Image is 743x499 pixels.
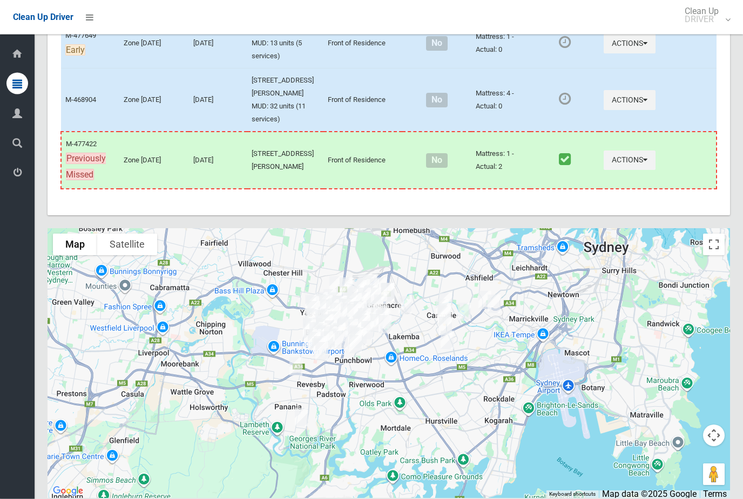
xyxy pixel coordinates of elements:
td: Zone [DATE] [119,132,189,189]
div: 1/69 Clarence Street, CONDELL PARK NSW 2200<br>Status : AssignedToRoute<br><a href="/driver/booki... [312,315,333,342]
div: 406 Hume Highway, YAGOONA NSW 2199<br>Status : AssignedToRoute<br><a href="/driver/booking/473478... [325,289,346,316]
div: 77 Meredith Street, BANKSTOWN NSW 2200<br>Status : AssignedToRoute<br><a href="/driver/booking/47... [329,295,351,322]
td: M-468904 [61,69,119,133]
div: 3/2 Gallipoli Street, CONDELL PARK NSW 2200<br>Status : AssignedToRoute<br><a href="/driver/booki... [312,323,333,350]
td: [STREET_ADDRESS] MUD: 13 units (5 services) [247,19,323,69]
div: 42 Marshall Street, BANKSTOWN NSW 2200<br>Status : AssignedToRoute<br><a href="/driver/booking/47... [330,327,352,354]
td: M-477649 [61,19,119,69]
div: 127 Edgar Street, CONDELL PARK NSW 2200<br>Status : AssignedToRoute<br><a href="/driver/booking/4... [301,304,322,331]
div: 59 Clarence Street, CONDELL PARK NSW 2200<br>Status : AssignedToRoute<br><a href="/driver/booking... [312,314,334,341]
div: 2 Kardella Court, CONDELL PARK NSW 2200<br>Status : AssignedToRoute<br><a href="/driver/booking/4... [302,305,324,332]
div: 3 Palomar Parade, YAGOONA NSW 2199<br>Status : AssignedToRoute<br><a href="/driver/booking/474787... [319,285,341,312]
small: DRIVER [685,15,719,23]
div: 7 Jacobs Street, BANKSTOWN NSW 2200<br>Status : AssignedToRoute<br><a href="/driver/booking/47435... [336,299,358,326]
div: 137A Northam Avenue, BANKSTOWN NSW 2200<br>Status : AssignedToRoute<br><a href="/driver/booking/4... [320,323,341,350]
div: 74 Amy Street, CAMPSIE NSW 2194<br>Status : AssignedToRoute<br><a href="/driver/booking/477165/co... [434,299,456,326]
td: Mattress: 4 - Actual: 0 [471,69,530,133]
div: 66 South Terrace, PUNCHBOWL NSW 2196<br>Status : AssignedToRoute<br><a href="/driver/booking/4746... [357,317,379,344]
div: 20-22 Loch Street, CAMPSIE NSW 2194<br>Status : AssignedToRoute<br><a href="/driver/booking/47536... [431,295,453,322]
div: 68 Hunter Street, CONDELL PARK NSW 2200<br>Status : AssignedToRoute<br><a href="/driver/booking/4... [308,314,330,341]
div: 27 Riga Avenue, GREENACRE NSW 2190<br>Status : AssignedToRoute<br><a href="/driver/booking/467190... [360,271,381,298]
div: 2/30A James Street, PUNCHBOWL NSW 2196<br>Status : AssignedToRoute<br><a href="/driver/booking/47... [345,331,366,358]
div: 1/170 Boronia Road, GREENACRE NSW 2190<br>Status : AssignedToRoute<br><a href="/driver/booking/47... [346,282,368,309]
div: 247 Hume Highway, GREENACRE NSW 2190<br>Status : AssignedToRoute<br><a href="/driver/booking/4750... [349,276,371,303]
div: 136 Chapel Road, BANKSTOWN NSW 2200<br>Status : AssignedToRoute<br><a href="/driver/booking/47764... [325,325,346,352]
div: 118 Meredith Street, BANKSTOWN NSW 2200<br>Status : AssignedToRoute<br><a href="/driver/booking/4... [329,292,350,319]
div: 245 William Street, YAGOONA NSW 2199<br>Status : AssignedToRoute<br><a href="/driver/booking/4748... [310,288,332,315]
span: No [426,37,447,51]
div: 51 Gowrie Avenue, PUNCHBOWL NSW 2196<br>Status : AssignedToRoute<br><a href="/driver/booking/4743... [349,324,371,351]
div: 24 Cairds Avenue, BANKSTOWN NSW 2200<br>Status : AssignedToRoute<br><a href="/driver/booking/4718... [326,299,347,326]
div: 177 Northam Avenue, BANKSTOWN NSW 2200<br>Status : AssignedToRoute<br><a href="/driver/booking/46... [316,327,337,354]
div: 56 Chiswick Road, GREENACRE NSW 2190<br>Status : AssignedToRoute<br><a href="/driver/booking/4744... [361,281,382,308]
div: 40 Winifred Street, CONDELL PARK NSW 2200<br>Status : AssignedToRoute<br><a href="/driver/booking... [300,325,321,352]
div: 27 Old Kent Road, GREENACRE NSW 2190<br>Status : AssignedToRoute<br><a href="/driver/booking/4746... [372,302,394,329]
span: Clean Up [679,7,730,23]
div: 52 Crinan Street, HURLSTONE PARK NSW 2193<br>Status : AssignedToRoute<br><a href="/driver/booking... [483,291,505,318]
div: 1 Marshall Street, BANKSTOWN NSW 2200<br>Status : AssignedToRoute<br><a href="/driver/booking/468... [329,319,350,346]
td: Mattress: 1 - Actual: 0 [471,19,530,69]
div: 193 Edgar Street, CONDELL PARK NSW 2200<br>Status : AssignedToRoute<br><a href="/driver/booking/4... [299,316,320,343]
td: Zone [DATE] [119,69,189,133]
div: 65 Glassop Street, YAGOONA NSW 2199<br>Status : AssignedToRoute<br><a href="/driver/booking/47466... [302,292,323,319]
button: Show street map [53,234,97,256]
td: [STREET_ADDRESS][PERSON_NAME] MUD: 32 units (11 services) [247,69,323,133]
div: 325 William Street, KINGSGROVE NSW 2208<br>Status : Collected<br><a href="/driver/booking/473166/... [436,327,458,354]
div: 47 Charlotte Street, CAMPSIE NSW 2194<br>Status : Collected<br><a href="/driver/booking/474271/co... [435,313,456,340]
div: 34 Claribel Street, BANKSTOWN NSW 2200<br>Status : AssignedToRoute<br><a href="/driver/booking/47... [311,338,333,365]
div: 19 Bettina Court, GREENACRE NSW 2190<br>Status : AssignedToRoute<br><a href="/driver/booking/4747... [373,304,395,331]
div: 24 Pringle Avenue, BANKSTOWN NSW 2200<br>Status : AssignedToRoute<br><a href="/driver/booking/474... [316,310,338,337]
div: 9 Saurine Street, BANKSTOWN NSW 2200<br>Status : AssignedToRoute<br><a href="/driver/booking/4745... [303,297,325,324]
div: 170 Chapel Road, BANKSTOWN NSW 2200<br>Status : AssignedToRoute<br><a href="/driver/booking/47345... [326,321,347,348]
td: Front of Residence [323,19,402,69]
span: No [426,93,447,108]
div: 121A Macquarie Street, GREENACRE NSW 2190<br>Status : AssignedToRoute<br><a href="/driver/booking... [370,291,391,318]
div: 1 Rickard Road, BANKSTOWN NSW 2200<br>Status : AssignedToRoute<br><a href="/driver/booking/474782... [343,300,364,327]
div: 64 Chiswick Road, GREENACRE NSW 2190<br>Status : AssignedToRoute<br><a href="/driver/booking/4736... [360,282,381,309]
div: 191 Old Kent Road, GREENACRE NSW 2190<br>Status : AssignedToRoute<br><a href="/driver/booking/475... [349,297,371,324]
td: [DATE] [189,19,247,69]
span: No [426,154,447,168]
div: 76A Brancourt Avenue, YAGOONA NSW 2199<br>Status : AssignedToRoute<br><a href="/driver/booking/47... [322,296,343,323]
h4: Normal sized [407,39,468,49]
div: 181 Mimosa Road, GREENACRE NSW 2190<br>Status : AssignedToRoute<br><a href="/driver/booking/47420... [345,289,366,316]
div: 33 Verbena Avenue, BANKSTOWN NSW 2200<br>Status : AssignedToRoute<br><a href="/driver/booking/475... [341,315,362,342]
a: Clean Up Driver [13,9,73,25]
div: 24 Greenwood Avenue, BANKSTOWN NSW 2200<br>Status : AssignedToRoute<br><a href="/driver/booking/4... [323,307,345,334]
div: 116 Highclere Avenue, PUNCHBOWL NSW 2196<br>Status : AssignedToRoute<br><a href="/driver/booking/... [366,310,387,337]
button: Show satellite imagery [97,234,157,256]
button: Actions [604,151,656,171]
div: 99 Dutton Street, YAGOONA NSW 2199<br>Status : AssignedToRoute<br><a href="/driver/booking/474354... [312,291,333,318]
td: Mattress: 1 - Actual: 2 [471,132,530,189]
div: 17 Frank Street, MOUNT LEWIS NSW 2190<br>Status : AssignedToRoute<br><a href="/driver/booking/474... [354,304,375,331]
div: 189 Edgar Street, CONDELL PARK NSW 2200<br>Status : AssignedToRoute<br><a href="/driver/booking/4... [299,314,320,341]
a: Click to see this area on Google Maps [50,484,86,498]
div: 29 Chertsey Avenue, BANKSTOWN NSW 2200<br>Status : AssignedToRoute<br><a href="/driver/booking/47... [320,317,342,344]
div: 479 Chapel Road, BANKSTOWN NSW 2200<br>Status : AssignedToRoute<br><a href="/driver/booking/47567... [334,295,355,322]
div: 2/14C Glassop Street, BANKSTOWN NSW 2200<br>Status : AssignedToRoute<br><a href="/driver/booking/... [315,296,336,323]
div: 118 Boronia Road, GREENACRE NSW 2190<br>Status : AssignedToRoute<br><a href="/driver/booking/4742... [354,284,375,311]
span: Early [65,45,85,56]
td: [STREET_ADDRESS][PERSON_NAME] [247,132,323,189]
button: Keyboard shortcuts [549,491,596,498]
div: 27 Warwick Street, PUNCHBOWL NSW 2196<br>Status : AssignedToRoute<br><a href="/driver/booking/475... [346,326,367,353]
button: Actions [604,91,656,111]
span: Clean Up Driver [13,12,73,22]
div: 156 Marion Street, BANKSTOWN NSW 2200<br>Status : AssignedToRoute<br><a href="/driver/booking/474... [313,306,335,333]
div: 17 Emu Street, CANTERBURY NSW 2193<br>Status : AssignedToRoute<br><a href="/driver/booking/473329... [454,299,475,326]
div: 46 Edgar Street, YAGOONA NSW 2199<br>Status : AssignedToRoute<br><a href="/driver/booking/475218/... [301,291,322,318]
i: Booking awaiting collection. Mark as collected or report issues to complete task. [559,92,571,106]
div: 1 Wilbur Street, GREENACRE NSW 2190<br>Status : AssignedToRoute<br><a href="/driver/booking/47509... [394,292,416,319]
div: 47a Tracey Street, REVESBY NSW 2212<br>Status : AssignedToRoute<br><a href="/driver/booking/47379... [285,353,307,380]
div: 1 Lavender Avenue, PUNCHBOWL NSW 2196<br>Status : AssignedToRoute<br><a href="/driver/booking/474... [344,322,366,348]
div: 112 Old Kent Road, MOUNT LEWIS NSW 2190<br>Status : AssignedToRoute<br><a href="/driver/booking/4... [360,300,381,327]
div: 323 Stacey Street, BANKSTOWN NSW 2200<br>Status : AssignedToRoute<br><a href="/driver/booking/474... [345,298,366,325]
div: 13 Rawson Road, GREENACRE NSW 2190<br>Status : AssignedToRoute<br><a href="/driver/booking/475296... [376,279,398,306]
div: 67 St Charbel Way, PUNCHBOWL NSW 2196<br>Status : AssignedToRoute<br><a href="/driver/booking/473... [364,303,386,330]
td: Front of Residence [323,132,402,189]
div: 55 Ninth Avenue, CAMPSIE NSW 2194<br>Status : AssignedToRoute<br><a href="/driver/booking/473172/... [435,289,456,316]
div: 11 Leonard Street, BANKSTOWN NSW 2200<br>Status : AssignedToRoute<br><a href="/driver/booking/475... [334,315,356,341]
div: 6 Jellicoe Street, CONDELL PARK NSW 2200<br>Status : AssignedToRoute<br><a href="/driver/booking/... [308,334,329,361]
td: Zone [DATE] [119,19,189,69]
div: 209 Hume Highway, GREENACRE NSW 2190<br>Status : AssignedToRoute<br><a href="/driver/booking/4744... [354,270,376,297]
